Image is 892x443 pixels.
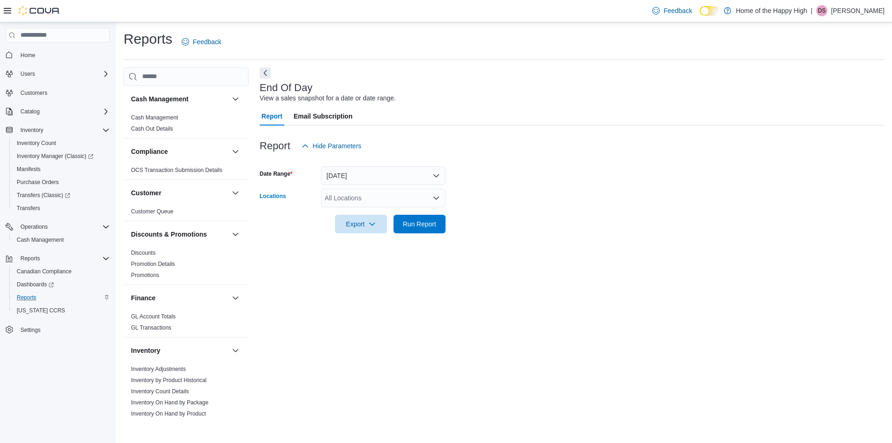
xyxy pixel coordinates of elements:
p: [PERSON_NAME] [831,5,885,16]
button: Inventory Count [9,137,113,150]
h3: Compliance [131,147,168,156]
a: Inventory Adjustments [131,366,186,372]
a: Transfers (Classic) [13,190,74,201]
span: Reports [20,255,40,262]
a: Cash Management [131,114,178,121]
div: Finance [124,311,249,337]
span: Hide Parameters [313,141,361,151]
button: Next [260,67,271,79]
span: Settings [20,326,40,334]
span: Catalog [17,106,110,117]
span: Transfers [17,205,40,212]
span: Inventory Count Details [131,388,189,395]
a: Feedback [649,1,695,20]
div: David Sherrard [816,5,827,16]
button: Manifests [9,163,113,176]
span: Inventory Manager (Classic) [17,152,93,160]
span: Reports [13,292,110,303]
a: GL Transactions [131,324,171,331]
a: Cash Out Details [131,126,173,132]
a: Inventory Count [13,138,60,149]
span: Operations [17,221,110,232]
a: GL Account Totals [131,313,176,320]
h3: Customer [131,188,161,198]
button: Customer [230,187,241,198]
div: Compliance [124,165,249,179]
a: Discounts [131,250,156,256]
button: Inventory [230,345,241,356]
p: Home of the Happy High [736,5,807,16]
button: Purchase Orders [9,176,113,189]
a: Purchase Orders [13,177,63,188]
span: Home [17,49,110,61]
span: Customers [17,87,110,99]
h3: Finance [131,293,156,303]
button: Cash Management [9,233,113,246]
a: Settings [17,324,44,336]
span: Reports [17,294,36,301]
span: Transfers [13,203,110,214]
button: Discounts & Promotions [131,230,228,239]
button: Operations [17,221,52,232]
button: Inventory [131,346,228,355]
a: Canadian Compliance [13,266,75,277]
span: Purchase Orders [13,177,110,188]
a: OCS Transaction Submission Details [131,167,223,173]
a: Reports [13,292,40,303]
button: Settings [2,323,113,336]
button: Run Report [394,215,446,233]
h3: Inventory [131,346,160,355]
a: Inventory On Hand by Package [131,399,209,406]
span: Settings [17,324,110,335]
span: Manifests [13,164,110,175]
span: Promotion Details [131,260,175,268]
button: Users [17,68,39,79]
span: Inventory [17,125,110,136]
span: Inventory Manager (Classic) [13,151,110,162]
button: Cash Management [131,94,228,104]
button: Reports [9,291,113,304]
input: Dark Mode [700,6,719,16]
a: Cash Management [13,234,67,245]
a: Inventory Manager (Classic) [13,151,97,162]
span: [US_STATE] CCRS [17,307,65,314]
button: Operations [2,220,113,233]
a: Inventory by Product Historical [131,377,207,383]
label: Locations [260,192,286,200]
span: Export [341,215,381,233]
a: Inventory On Hand by Product [131,410,206,417]
a: Customers [17,87,51,99]
span: Canadian Compliance [13,266,110,277]
span: Users [20,70,35,78]
p: | [811,5,813,16]
a: Dashboards [9,278,113,291]
button: Reports [2,252,113,265]
span: Inventory Adjustments [131,365,186,373]
span: Reports [17,253,110,264]
a: Promotion Details [131,261,175,267]
button: Finance [131,293,228,303]
button: Finance [230,292,241,304]
span: Promotions [131,271,159,279]
button: Customer [131,188,228,198]
a: Promotions [131,272,159,278]
span: Home [20,52,35,59]
button: Home [2,48,113,62]
a: Home [17,50,39,61]
span: Inventory Count [13,138,110,149]
span: Discounts [131,249,156,257]
span: Manifests [17,165,40,173]
a: Manifests [13,164,44,175]
button: Transfers [9,202,113,215]
div: Customer [124,206,249,221]
a: [US_STATE] CCRS [13,305,69,316]
h3: Cash Management [131,94,189,104]
div: View a sales snapshot for a date or date range. [260,93,396,103]
span: Customers [20,89,47,97]
span: Report [262,107,282,126]
span: Transfers (Classic) [17,192,70,199]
